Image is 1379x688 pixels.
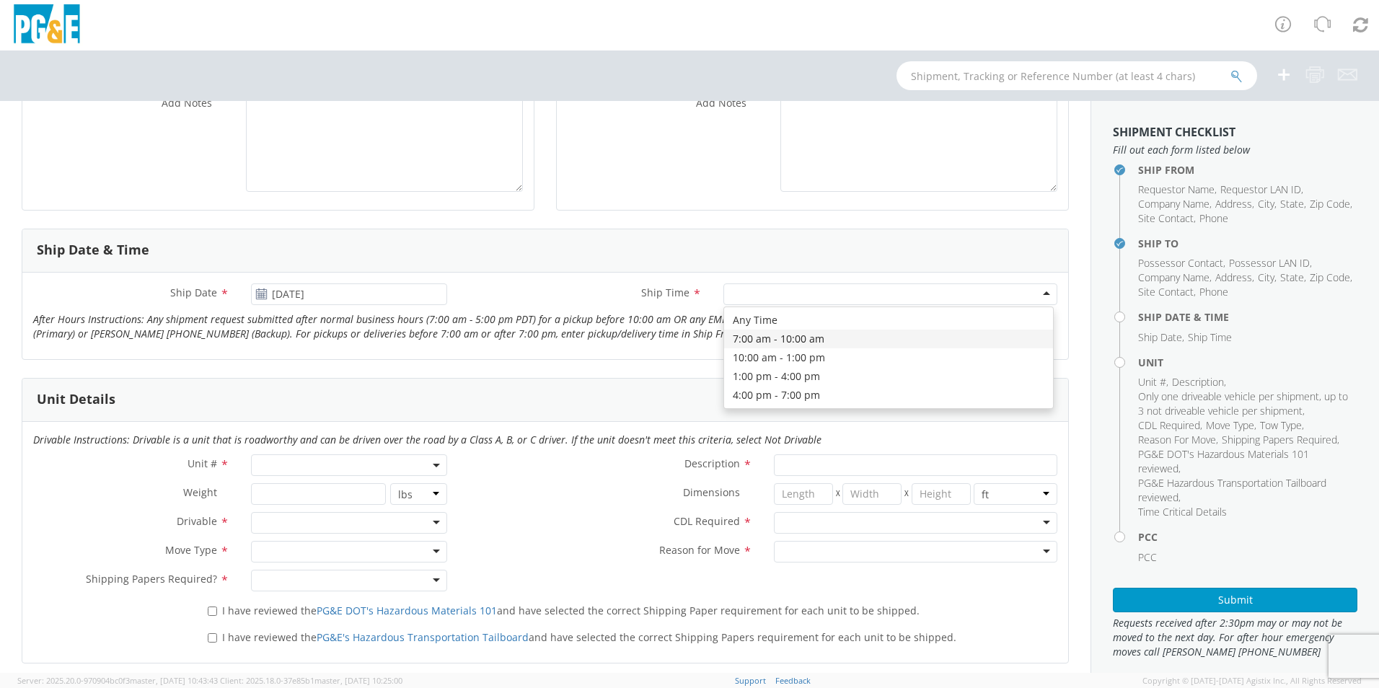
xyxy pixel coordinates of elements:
[902,483,912,505] span: X
[17,675,218,686] span: Server: 2025.20.0-970904bc0f3
[1215,270,1254,285] li: ,
[1138,447,1354,476] li: ,
[842,483,902,505] input: Width
[1310,270,1350,284] span: Zip Code
[1280,270,1306,285] li: ,
[683,485,740,499] span: Dimensions
[641,286,689,299] span: Ship Time
[1138,375,1168,389] li: ,
[130,675,218,686] span: master, [DATE] 10:43:43
[1206,418,1256,433] li: ,
[684,457,740,470] span: Description
[1172,375,1224,389] span: Description
[314,675,402,686] span: master, [DATE] 10:25:00
[1138,182,1215,196] span: Requestor Name
[1138,211,1196,226] li: ,
[1138,375,1166,389] span: Unit #
[1113,124,1235,140] strong: Shipment Checklist
[1199,211,1228,225] span: Phone
[1138,285,1196,299] li: ,
[1260,418,1304,433] li: ,
[674,514,740,528] span: CDL Required
[1258,270,1277,285] li: ,
[735,675,766,686] a: Support
[1310,270,1352,285] li: ,
[1138,270,1212,285] li: ,
[1138,312,1357,322] h4: Ship Date & Time
[1113,143,1357,157] span: Fill out each form listed below
[724,367,1053,386] div: 1:00 pm - 4:00 pm
[177,514,217,528] span: Drivable
[1138,447,1309,475] span: PG&E DOT's Hazardous Materials 101 reviewed
[1138,418,1200,432] span: CDL Required
[165,543,217,557] span: Move Type
[1138,389,1348,418] span: Only one driveable vehicle per shipment, up to 3 not driveable vehicle per shipment
[1138,197,1212,211] li: ,
[1138,330,1182,344] span: Ship Date
[1280,197,1306,211] li: ,
[1138,418,1202,433] li: ,
[1280,270,1304,284] span: State
[1138,476,1354,505] li: ,
[774,483,833,505] input: Length
[188,457,217,470] span: Unit #
[896,61,1257,90] input: Shipment, Tracking or Reference Number (at least 4 chars)
[317,604,497,617] a: PG&E DOT's Hazardous Materials 101
[1138,330,1184,345] li: ,
[33,312,1022,340] i: After Hours Instructions: Any shipment request submitted after normal business hours (7:00 am - 5...
[659,543,740,557] span: Reason for Move
[222,630,956,644] span: I have reviewed the and have selected the correct Shipping Papers requirement for each unit to be...
[1138,238,1357,249] h4: Ship To
[1215,197,1254,211] li: ,
[724,311,1053,330] div: Any Time
[1138,433,1218,447] li: ,
[696,96,746,110] span: Add Notes
[1138,197,1210,211] span: Company Name
[1172,375,1226,389] li: ,
[1215,270,1252,284] span: Address
[1138,550,1157,564] span: PCC
[1220,182,1301,196] span: Requestor LAN ID
[1258,197,1274,211] span: City
[1222,433,1339,447] li: ,
[1142,675,1362,687] span: Copyright © [DATE]-[DATE] Agistix Inc., All Rights Reserved
[1229,256,1312,270] li: ,
[1138,532,1357,542] h4: PCC
[1206,418,1254,432] span: Move Type
[1215,197,1252,211] span: Address
[1222,433,1337,446] span: Shipping Papers Required
[220,675,402,686] span: Client: 2025.18.0-37e85b1
[1113,616,1357,659] span: Requests received after 2:30pm may or may not be moved to the next day. For after hour emergency ...
[1138,389,1354,418] li: ,
[222,604,920,617] span: I have reviewed the and have selected the correct Shipping Paper requirement for each unit to be ...
[724,386,1053,405] div: 4:00 pm - 7:00 pm
[1138,433,1216,446] span: Reason For Move
[1188,330,1232,344] span: Ship Time
[1280,197,1304,211] span: State
[1138,182,1217,197] li: ,
[11,4,83,47] img: pge-logo-06675f144f4cfa6a6814.png
[1258,197,1277,211] li: ,
[1260,418,1302,432] span: Tow Type
[1138,476,1326,504] span: PG&E Hazardous Transportation Tailboard reviewed
[1229,256,1310,270] span: Possessor LAN ID
[86,572,217,586] span: Shipping Papers Required?
[1138,164,1357,175] h4: Ship From
[1310,197,1350,211] span: Zip Code
[208,633,217,643] input: I have reviewed thePG&E's Hazardous Transportation Tailboardand have selected the correct Shippin...
[1138,211,1194,225] span: Site Contact
[1258,270,1274,284] span: City
[833,483,843,505] span: X
[37,243,149,257] h3: Ship Date & Time
[1220,182,1303,197] li: ,
[1138,285,1194,299] span: Site Contact
[912,483,971,505] input: Height
[183,485,217,499] span: Weight
[1199,285,1228,299] span: Phone
[170,286,217,299] span: Ship Date
[317,630,529,644] a: PG&E's Hazardous Transportation Tailboard
[724,348,1053,367] div: 10:00 am - 1:00 pm
[1310,197,1352,211] li: ,
[724,330,1053,348] div: 7:00 am - 10:00 am
[208,607,217,616] input: I have reviewed thePG&E DOT's Hazardous Materials 101and have selected the correct Shipping Paper...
